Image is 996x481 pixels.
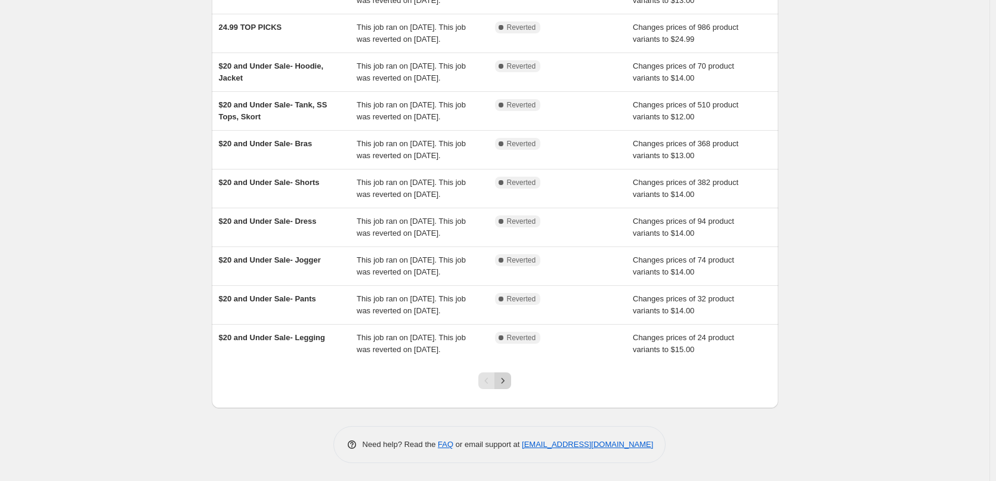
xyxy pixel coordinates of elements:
[357,61,466,82] span: This job ran on [DATE]. This job was reverted on [DATE].
[633,61,734,82] span: Changes prices of 70 product variants to $14.00
[507,294,536,304] span: Reverted
[219,255,321,264] span: $20 and Under Sale- Jogger
[633,139,738,160] span: Changes prices of 368 product variants to $13.00
[219,100,327,121] span: $20 and Under Sale- Tank, SS Tops, Skort
[219,23,282,32] span: 24.99 TOP PICKS
[494,372,511,389] button: Next
[522,440,653,449] a: [EMAIL_ADDRESS][DOMAIN_NAME]
[357,294,466,315] span: This job ran on [DATE]. This job was reverted on [DATE].
[633,23,738,44] span: Changes prices of 986 product variants to $24.99
[357,255,466,276] span: This job ran on [DATE]. This job was reverted on [DATE].
[219,294,316,303] span: $20 and Under Sale- Pants
[507,255,536,265] span: Reverted
[438,440,453,449] a: FAQ
[633,333,734,354] span: Changes prices of 24 product variants to $15.00
[507,217,536,226] span: Reverted
[507,61,536,71] span: Reverted
[633,217,734,238] span: Changes prices of 94 product variants to $14.00
[478,372,511,389] nav: Pagination
[507,23,536,32] span: Reverted
[357,178,466,199] span: This job ran on [DATE]. This job was reverted on [DATE].
[357,23,466,44] span: This job ran on [DATE]. This job was reverted on [DATE].
[219,333,325,342] span: $20 and Under Sale- Legging
[219,61,324,82] span: $20 and Under Sale- Hoodie, Jacket
[219,178,320,187] span: $20 and Under Sale- Shorts
[219,217,317,226] span: $20 and Under Sale- Dress
[633,100,738,121] span: Changes prices of 510 product variants to $12.00
[507,139,536,149] span: Reverted
[453,440,522,449] span: or email support at
[633,178,738,199] span: Changes prices of 382 product variants to $14.00
[507,333,536,343] span: Reverted
[357,100,466,121] span: This job ran on [DATE]. This job was reverted on [DATE].
[363,440,438,449] span: Need help? Read the
[633,294,734,315] span: Changes prices of 32 product variants to $14.00
[357,333,466,354] span: This job ran on [DATE]. This job was reverted on [DATE].
[507,178,536,187] span: Reverted
[507,100,536,110] span: Reverted
[357,139,466,160] span: This job ran on [DATE]. This job was reverted on [DATE].
[357,217,466,238] span: This job ran on [DATE]. This job was reverted on [DATE].
[219,139,313,148] span: $20 and Under Sale- Bras
[633,255,734,276] span: Changes prices of 74 product variants to $14.00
